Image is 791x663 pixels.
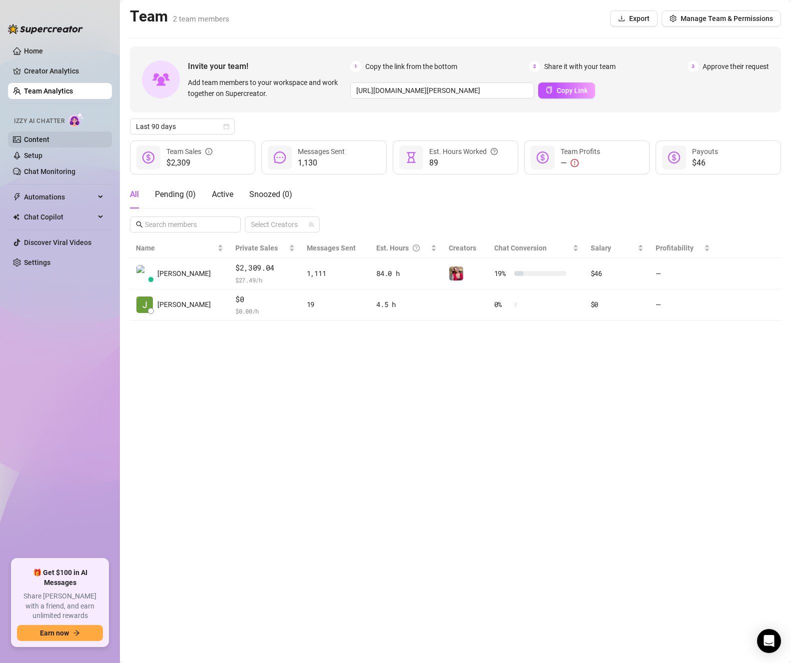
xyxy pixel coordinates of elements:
[429,146,498,157] div: Est. Hours Worked
[307,268,364,279] div: 1,111
[24,209,95,225] span: Chat Copilot
[307,244,356,252] span: Messages Sent
[670,15,677,22] span: setting
[668,151,680,163] span: dollar-circle
[494,299,510,310] span: 0 %
[130,7,229,26] h2: Team
[429,157,498,169] span: 89
[157,299,211,310] span: [PERSON_NAME]
[14,116,64,126] span: Izzy AI Chatter
[413,242,420,253] span: question-circle
[757,629,781,653] div: Open Intercom Messenger
[24,63,104,79] a: Creator Analytics
[142,151,154,163] span: dollar-circle
[24,47,43,55] a: Home
[155,188,196,200] div: Pending ( 0 )
[688,61,699,72] span: 3
[546,86,553,93] span: copy
[130,188,139,200] div: All
[24,87,73,95] a: Team Analytics
[24,151,42,159] a: Setup
[235,293,295,305] span: $0
[529,61,540,72] span: 2
[376,299,437,310] div: 4.5 h
[650,258,716,289] td: —
[68,112,84,127] img: AI Chatter
[591,299,644,310] div: $0
[24,258,50,266] a: Settings
[24,189,95,205] span: Automations
[13,193,21,201] span: thunderbolt
[212,189,233,199] span: Active
[130,238,229,258] th: Name
[544,61,616,72] span: Share it with your team
[692,157,718,169] span: $46
[650,289,716,321] td: —
[73,629,80,636] span: arrow-right
[235,262,295,274] span: $2,309.04
[136,265,153,281] img: Lhui Bernardo
[308,221,314,227] span: team
[188,60,350,72] span: Invite your team!
[298,157,345,169] span: 1,130
[136,242,215,253] span: Name
[692,147,718,155] span: Payouts
[350,61,361,72] span: 1
[591,244,611,252] span: Salary
[24,135,49,143] a: Content
[491,146,498,157] span: question-circle
[13,213,19,220] img: Chat Copilot
[538,82,595,98] button: Copy Link
[494,244,547,252] span: Chat Conversion
[223,123,229,129] span: calendar
[365,61,457,72] span: Copy the link from the bottom
[703,61,769,72] span: Approve their request
[136,221,143,228] span: search
[166,157,212,169] span: $2,309
[443,238,488,258] th: Creators
[40,629,69,637] span: Earn now
[610,10,658,26] button: Export
[571,159,579,167] span: exclamation-circle
[173,14,229,23] span: 2 team members
[145,219,227,230] input: Search members
[298,147,345,155] span: Messages Sent
[24,167,75,175] a: Chat Monitoring
[656,244,694,252] span: Profitability
[24,238,91,246] a: Discover Viral Videos
[17,568,103,587] span: 🎁 Get $100 in AI Messages
[449,266,463,280] img: Estefania
[591,268,644,279] div: $46
[376,268,437,279] div: 84.0 h
[235,306,295,316] span: $ 0.00 /h
[136,296,153,313] img: Jessica
[618,15,625,22] span: download
[188,77,346,99] span: Add team members to your workspace and work together on Supercreator.
[307,299,364,310] div: 19
[205,146,212,157] span: info-circle
[157,268,211,279] span: [PERSON_NAME]
[376,242,429,253] div: Est. Hours
[136,119,229,134] span: Last 90 days
[681,14,773,22] span: Manage Team & Permissions
[235,275,295,285] span: $ 27.49 /h
[537,151,549,163] span: dollar-circle
[8,24,83,34] img: logo-BBDzfeDw.svg
[166,146,212,157] div: Team Sales
[249,189,292,199] span: Snoozed ( 0 )
[17,625,103,641] button: Earn nowarrow-right
[17,591,103,621] span: Share [PERSON_NAME] with a friend, and earn unlimited rewards
[274,151,286,163] span: message
[494,268,510,279] span: 19 %
[662,10,781,26] button: Manage Team & Permissions
[629,14,650,22] span: Export
[561,157,600,169] div: —
[405,151,417,163] span: hourglass
[557,86,588,94] span: Copy Link
[235,244,278,252] span: Private Sales
[561,147,600,155] span: Team Profits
